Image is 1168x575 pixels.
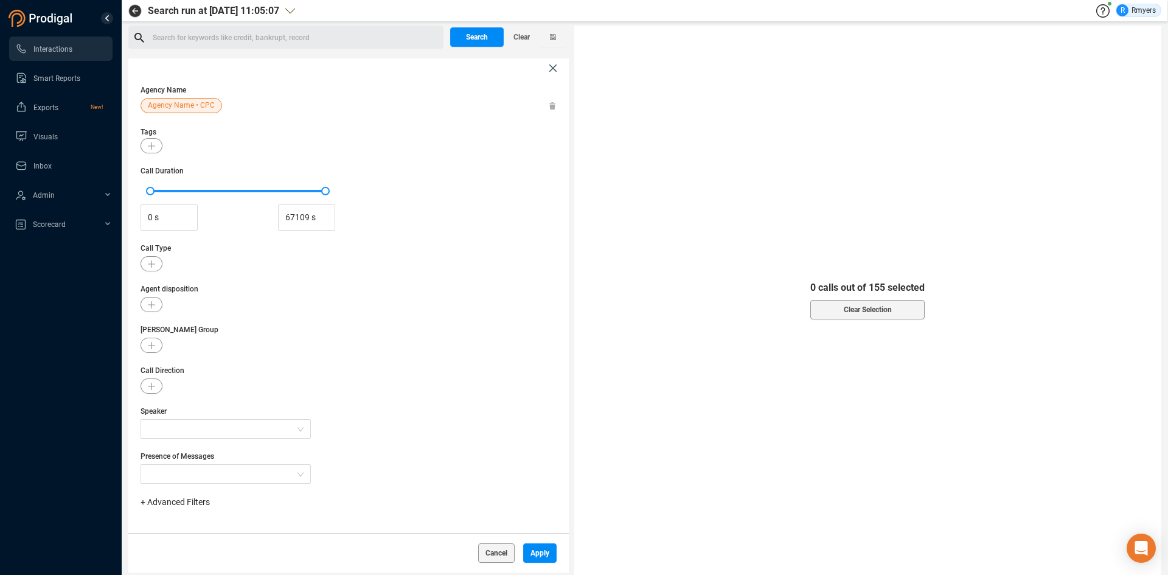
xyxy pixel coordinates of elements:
[148,98,215,113] span: Agency Name • CPC
[15,124,103,148] a: Visuals
[810,300,925,319] button: Clear Selection
[15,37,103,61] a: Interactions
[9,37,113,61] li: Interactions
[141,497,210,507] span: + Advanced Filters
[33,45,72,54] span: Interactions
[1121,4,1125,16] span: R
[9,153,113,178] li: Inbox
[844,300,892,319] span: Clear Selection
[1116,4,1156,16] div: Rmyers
[33,74,80,83] span: Smart Reports
[148,4,279,18] span: Search run at [DATE] 11:05:07
[33,220,66,229] span: Scorecard
[485,543,507,563] span: Cancel
[9,66,113,90] li: Smart Reports
[466,27,488,47] span: Search
[478,543,515,563] button: Cancel
[141,128,156,136] span: Tags
[450,27,504,47] button: Search
[141,85,557,96] span: Agency Name
[141,406,311,417] span: Speaker
[33,133,58,141] span: Visuals
[9,10,75,27] img: prodigal-logo
[141,166,557,176] span: Call Duration
[33,162,52,170] span: Inbox
[141,451,311,462] span: Presence of Messages
[504,27,540,47] button: Clear
[1127,534,1156,563] div: Open Intercom Messenger
[530,543,549,563] span: Apply
[523,543,557,563] button: Apply
[9,124,113,148] li: Visuals
[15,95,103,119] a: ExportsNew!
[141,365,557,376] span: Call Direction
[15,66,103,90] a: Smart Reports
[810,281,925,295] span: 0 calls out of 155 selected
[91,95,103,119] span: New!
[141,243,557,254] span: Call Type
[33,103,58,112] span: Exports
[9,95,113,119] li: Exports
[141,324,557,335] span: [PERSON_NAME] Group
[513,27,530,47] span: Clear
[15,153,103,178] a: Inbox
[33,191,55,200] span: Admin
[141,284,557,294] span: Agent disposition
